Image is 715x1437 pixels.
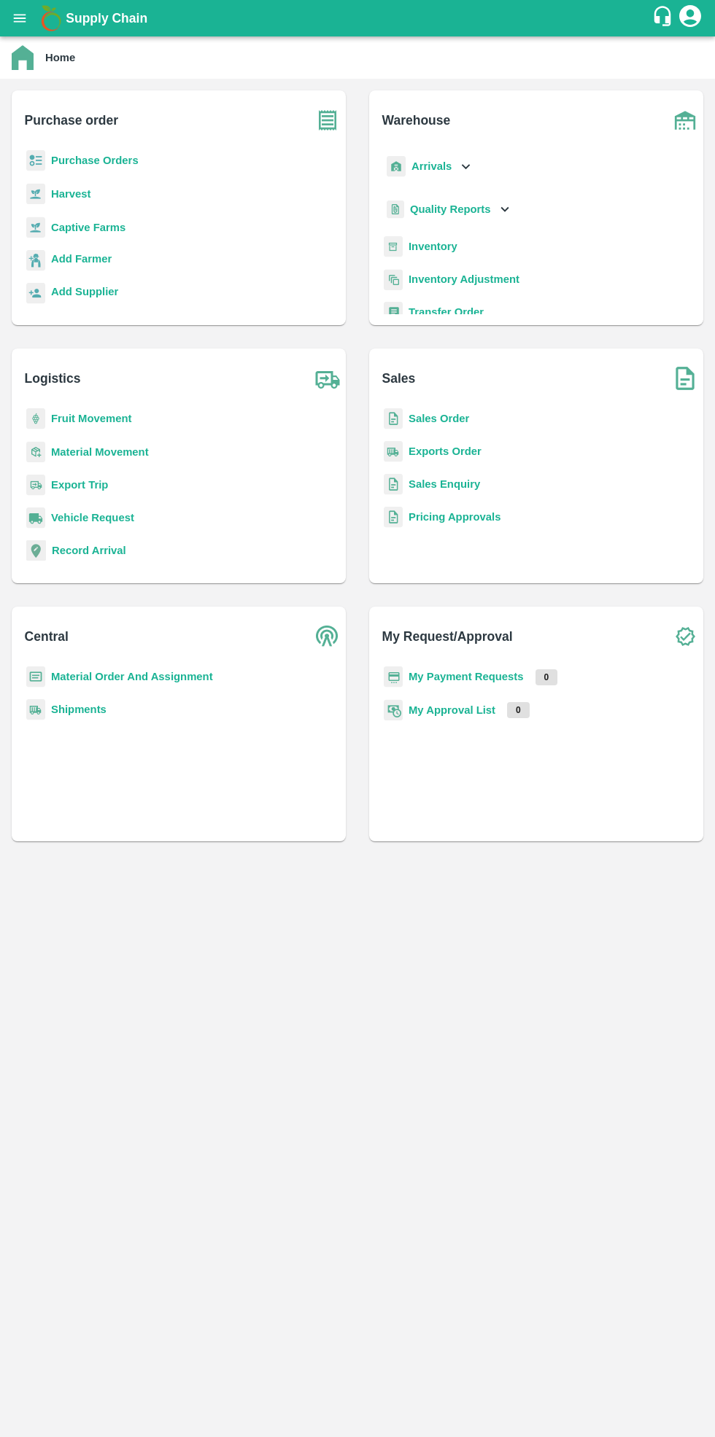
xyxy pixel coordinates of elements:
a: Add Supplier [51,284,118,303]
b: Home [45,52,75,63]
img: home [12,45,34,70]
img: payment [384,666,403,688]
a: Exports Order [409,445,482,457]
img: material [26,441,45,463]
a: Inventory [409,241,457,252]
img: supplier [26,283,45,304]
b: Logistics [25,368,81,389]
img: sales [384,507,403,528]
a: Add Farmer [51,251,112,270]
a: Harvest [51,188,90,200]
img: warehouse [667,102,703,139]
b: Supply Chain [66,11,147,26]
img: soSales [667,360,703,397]
a: Transfer Order [409,306,484,318]
img: sales [384,408,403,429]
img: inventory [384,269,403,290]
p: 0 [507,702,530,718]
img: whTransfer [384,302,403,323]
b: Add Farmer [51,253,112,265]
img: centralMaterial [26,666,45,688]
div: Quality Reports [384,195,513,225]
a: Inventory Adjustment [409,273,519,285]
a: Material Order And Assignment [51,671,213,682]
b: Sales [382,368,416,389]
b: My Request/Approval [382,626,513,647]
img: reciept [26,150,45,171]
img: delivery [26,475,45,496]
b: Quality Reports [410,203,491,215]
b: Add Supplier [51,286,118,297]
a: My Approval List [409,704,495,716]
img: fruit [26,408,45,429]
a: Sales Enquiry [409,478,480,490]
div: Arrivals [384,150,474,183]
a: Fruit Movement [51,413,132,424]
a: Captive Farms [51,222,125,233]
img: approval [384,699,403,721]
img: whArrival [387,156,406,177]
div: customer-support [652,5,677,31]
a: Vehicle Request [51,512,134,523]
a: Shipments [51,704,107,715]
div: account of current user [677,3,703,34]
img: whInventory [384,236,403,257]
a: Sales Order [409,413,469,424]
img: logo [36,4,66,33]
img: harvest [26,183,45,205]
img: check [667,618,703,655]
a: My Payment Requests [409,671,524,682]
a: Material Movement [51,446,149,458]
img: purchase [309,102,346,139]
b: Purchase order [25,110,118,131]
img: recordArrival [26,540,46,561]
b: Arrivals [411,160,452,172]
img: shipments [384,441,403,462]
button: open drawer [3,1,36,35]
img: vehicle [26,507,45,529]
a: Supply Chain [66,8,652,28]
a: Record Arrival [52,545,126,556]
img: harvest [26,217,45,238]
img: shipments [26,699,45,720]
img: qualityReport [387,200,404,219]
a: Pricing Approvals [409,511,500,523]
img: farmer [26,250,45,271]
img: truck [309,360,346,397]
b: Central [25,626,69,647]
p: 0 [536,669,558,685]
img: sales [384,474,403,495]
img: central [309,618,346,655]
a: Purchase Orders [51,155,139,166]
a: Export Trip [51,479,108,491]
b: Warehouse [382,110,451,131]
